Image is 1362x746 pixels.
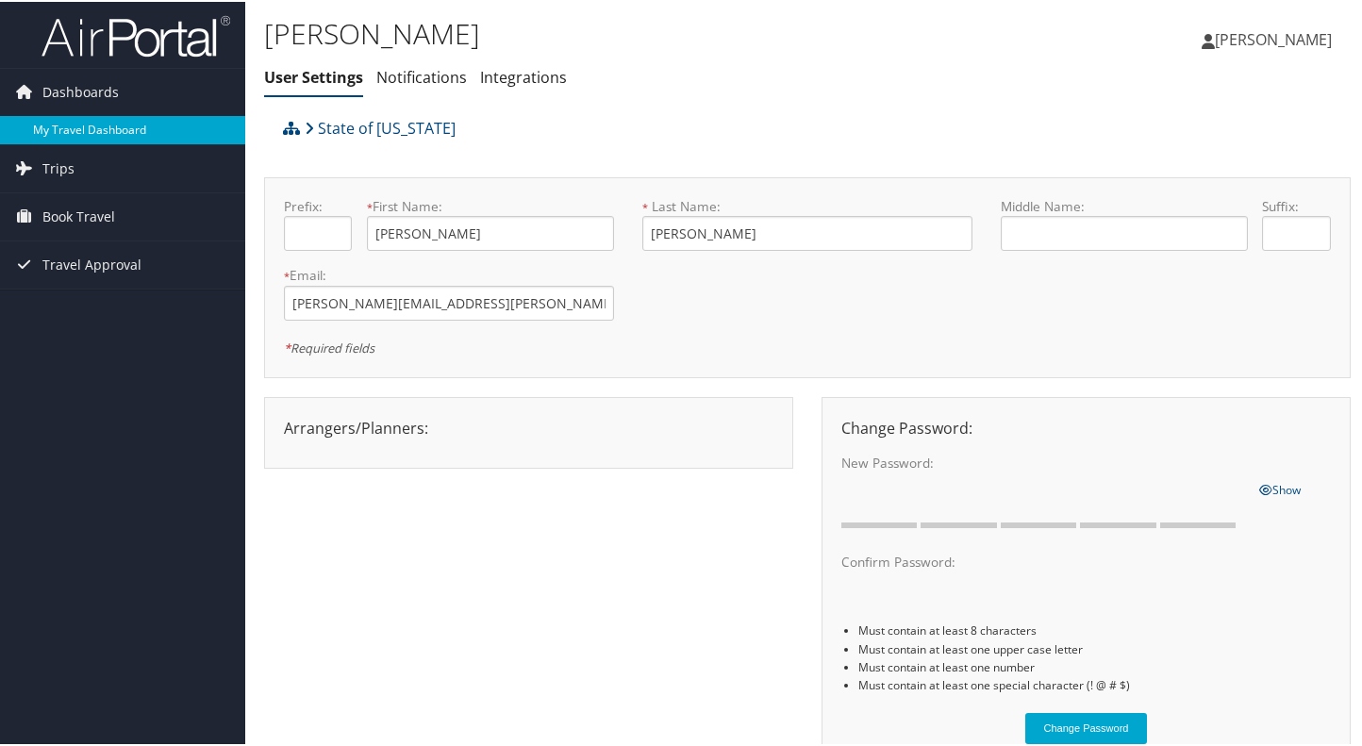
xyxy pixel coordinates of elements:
a: Show [1259,476,1301,497]
label: New Password: [841,452,1244,471]
div: Change Password: [827,415,1345,438]
a: State of [US_STATE] [305,108,456,145]
label: Last Name: [642,195,972,214]
div: Arrangers/Planners: [270,415,788,438]
li: Must contain at least one upper case letter [858,638,1331,656]
li: Must contain at least 8 characters [858,620,1331,638]
label: Suffix: [1262,195,1330,214]
span: Trips [42,143,75,191]
span: Book Travel [42,191,115,239]
span: [PERSON_NAME] [1215,27,1332,48]
button: Change Password [1025,711,1148,742]
img: airportal-logo.png [42,12,230,57]
li: Must contain at least one number [858,656,1331,674]
span: Travel Approval [42,240,141,287]
span: Show [1259,480,1301,496]
h1: [PERSON_NAME] [264,12,988,52]
em: Required fields [284,338,374,355]
span: Dashboards [42,67,119,114]
label: Prefix: [284,195,352,214]
label: Middle Name: [1001,195,1248,214]
a: [PERSON_NAME] [1202,9,1351,66]
label: Email: [284,264,614,283]
a: User Settings [264,65,363,86]
label: Confirm Password: [841,551,1244,570]
a: Integrations [480,65,567,86]
label: First Name: [367,195,614,214]
li: Must contain at least one special character (! @ # $) [858,674,1331,692]
a: Notifications [376,65,467,86]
